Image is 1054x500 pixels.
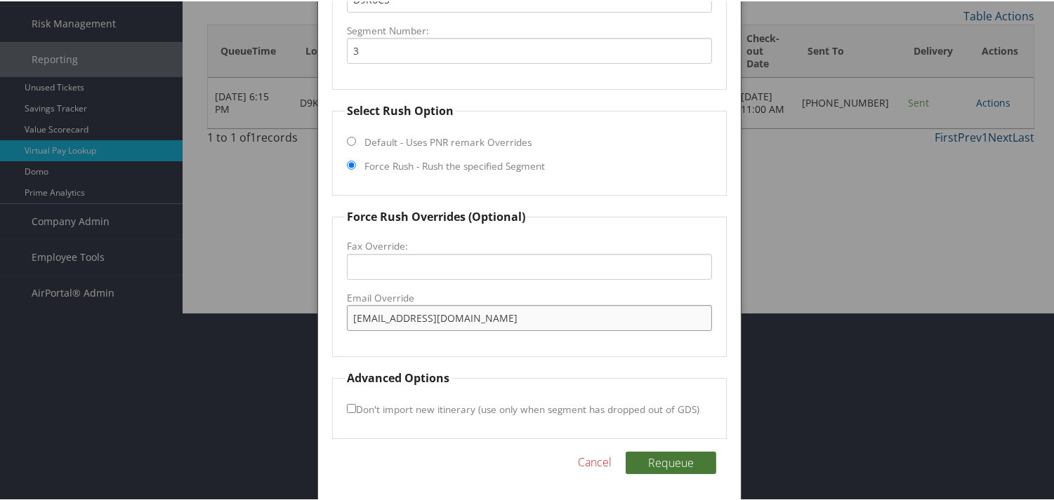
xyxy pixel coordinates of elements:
label: Default - Uses PNR remark Overrides [364,134,532,148]
label: Force Rush - Rush the specified Segment [364,158,545,172]
legend: Select Rush Option [345,101,456,118]
label: Segment Number: [347,22,711,36]
legend: Force Rush Overrides (Optional) [345,207,527,224]
label: Fax Override: [347,238,711,252]
input: Don't import new itinerary (use only when segment has dropped out of GDS) [347,403,356,412]
label: Email Override [347,290,711,304]
a: Cancel [578,452,612,469]
legend: Advanced Options [345,368,452,385]
button: Requeue [626,450,716,473]
label: Don't import new itinerary (use only when segment has dropped out of GDS) [347,395,699,421]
